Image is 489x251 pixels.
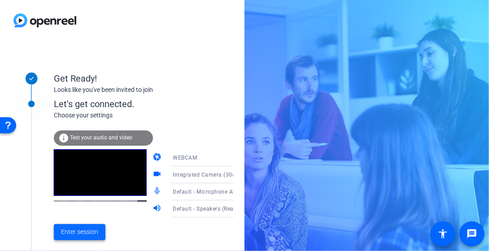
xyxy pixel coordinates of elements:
span: WEBCAM [173,155,197,161]
span: Default - Speakers (Realtek(R) Audio) [173,205,270,212]
span: Default - Microphone Array (AMD Audio Device) [173,188,297,195]
mat-icon: message [467,229,477,239]
span: Enter session [61,227,98,237]
span: Test your audio and video [70,134,132,141]
div: Looks like you've been invited to join [54,85,233,95]
mat-icon: camera [153,152,164,163]
div: Choose your settings [54,111,252,120]
span: Integrated Camera (30c9:0063) [173,171,256,178]
mat-icon: info [58,133,69,143]
mat-icon: volume_up [153,203,164,214]
mat-icon: mic_none [153,186,164,197]
button: Enter session [54,224,105,240]
mat-icon: videocam [153,169,164,180]
mat-icon: accessibility [437,229,448,239]
div: Let's get connected. [54,97,252,111]
div: Get Ready! [54,72,233,85]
